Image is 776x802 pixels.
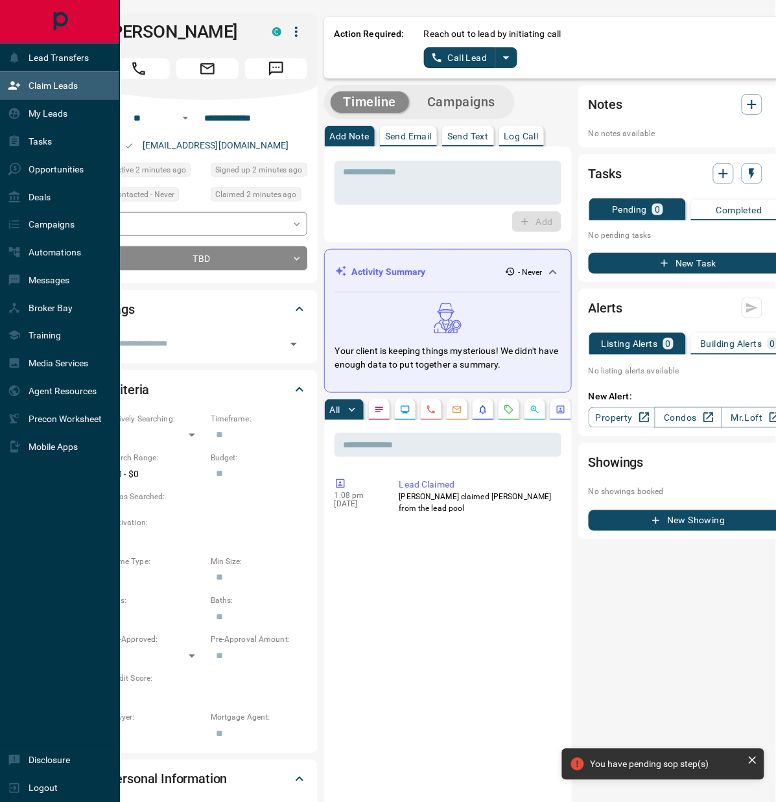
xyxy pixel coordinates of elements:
[108,21,253,42] h1: [PERSON_NAME]
[108,769,228,790] h2: Personal Information
[211,163,307,181] div: Mon Oct 13 2025
[211,413,307,425] p: Timeframe:
[211,187,307,206] div: Mon Oct 13 2025
[374,405,384,415] svg: Notes
[108,294,307,325] div: Tags
[385,132,432,141] p: Send Email
[108,246,307,270] div: TBD
[399,478,556,491] p: Lead Claimed
[112,163,186,176] span: Active 2 minutes ago
[666,339,671,348] p: 0
[426,405,436,415] svg: Calls
[124,141,134,150] svg: Email Valid
[211,595,307,607] p: Baths:
[352,265,426,279] p: Activity Summary
[331,91,410,113] button: Timeline
[414,91,508,113] button: Campaigns
[108,464,204,485] p: $0 - $0
[215,188,297,201] span: Claimed 2 minutes ago
[272,27,281,36] div: condos.ca
[108,517,307,529] p: Motivation:
[589,298,622,318] h2: Alerts
[108,712,204,724] p: Lawyer:
[108,673,307,685] p: Credit Score:
[424,47,496,68] button: Call Lead
[108,58,170,79] span: Call
[589,407,655,428] a: Property
[452,405,462,415] svg: Emails
[335,260,561,284] div: Activity Summary- Never
[211,634,307,646] p: Pre-Approval Amount:
[655,407,722,428] a: Condos
[589,163,622,184] h2: Tasks
[424,47,518,68] div: split button
[335,344,561,372] p: Your client is keeping things mysterious! We didn't have enough data to put together a summary.
[335,500,380,509] p: [DATE]
[108,379,150,400] h2: Criteria
[112,188,174,201] span: Contacted - Never
[701,339,762,348] p: Building Alerts
[447,132,489,141] p: Send Text
[591,759,742,770] div: You have pending sop step(s)
[716,206,762,215] p: Completed
[245,58,307,79] span: Message
[335,27,405,68] p: Action Required:
[211,556,307,568] p: Min Size:
[335,491,380,500] p: 1:08 pm
[108,634,204,646] p: Pre-Approved:
[108,374,307,405] div: Criteria
[178,110,193,126] button: Open
[143,140,289,150] a: [EMAIL_ADDRESS][DOMAIN_NAME]
[655,205,660,214] p: 0
[612,205,647,214] p: Pending
[478,405,488,415] svg: Listing Alerts
[330,405,340,414] p: All
[176,58,239,79] span: Email
[108,491,307,503] p: Areas Searched:
[108,299,135,320] h2: Tags
[108,556,204,568] p: Home Type:
[108,764,307,795] div: Personal Information
[108,452,204,464] p: Search Range:
[400,405,410,415] svg: Lead Browsing Activity
[602,339,658,348] p: Listing Alerts
[330,132,370,141] p: Add Note
[215,163,303,176] span: Signed up 2 minutes ago
[530,405,540,415] svg: Opportunities
[589,94,622,115] h2: Notes
[424,27,561,41] p: Reach out to lead by initiating call
[504,405,514,415] svg: Requests
[108,163,204,181] div: Mon Oct 13 2025
[211,712,307,724] p: Mortgage Agent:
[518,266,543,278] p: - Never
[504,132,539,141] p: Log Call
[108,413,204,425] p: Actively Searching:
[108,595,204,607] p: Beds:
[556,405,566,415] svg: Agent Actions
[589,452,644,473] h2: Showings
[285,335,303,353] button: Open
[770,339,775,348] p: 0
[399,491,556,515] p: [PERSON_NAME] claimed [PERSON_NAME] from the lead pool
[211,452,307,464] p: Budget:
